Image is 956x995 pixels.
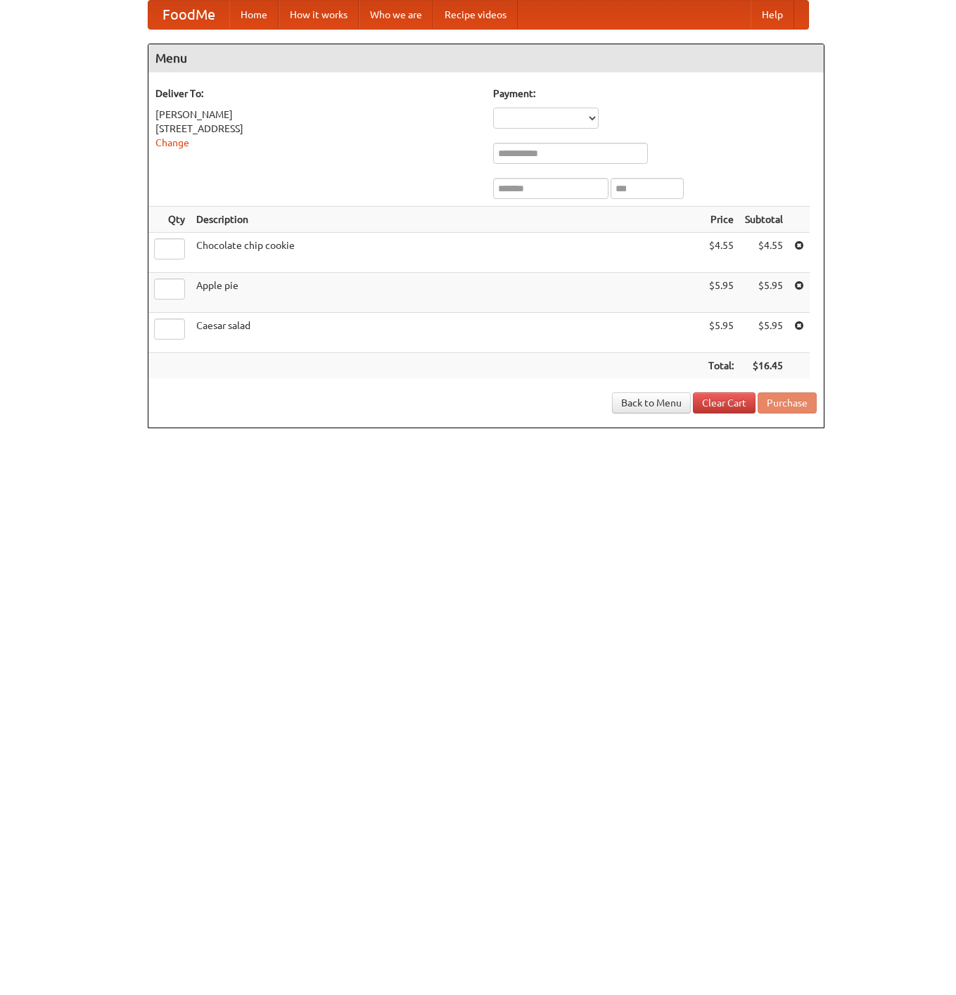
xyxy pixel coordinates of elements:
[751,1,794,29] a: Help
[155,137,189,148] a: Change
[148,207,191,233] th: Qty
[739,233,789,273] td: $4.55
[703,313,739,353] td: $5.95
[148,44,824,72] h4: Menu
[191,273,703,313] td: Apple pie
[279,1,359,29] a: How it works
[148,1,229,29] a: FoodMe
[155,108,479,122] div: [PERSON_NAME]
[191,313,703,353] td: Caesar salad
[703,273,739,313] td: $5.95
[191,207,703,233] th: Description
[703,207,739,233] th: Price
[758,392,817,413] button: Purchase
[703,233,739,273] td: $4.55
[612,392,691,413] a: Back to Menu
[703,353,739,379] th: Total:
[739,353,789,379] th: $16.45
[739,313,789,353] td: $5.95
[155,86,479,101] h5: Deliver To:
[433,1,518,29] a: Recipe videos
[229,1,279,29] a: Home
[739,207,789,233] th: Subtotal
[693,392,756,413] a: Clear Cart
[155,122,479,136] div: [STREET_ADDRESS]
[493,86,817,101] h5: Payment:
[359,1,433,29] a: Who we are
[191,233,703,273] td: Chocolate chip cookie
[739,273,789,313] td: $5.95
